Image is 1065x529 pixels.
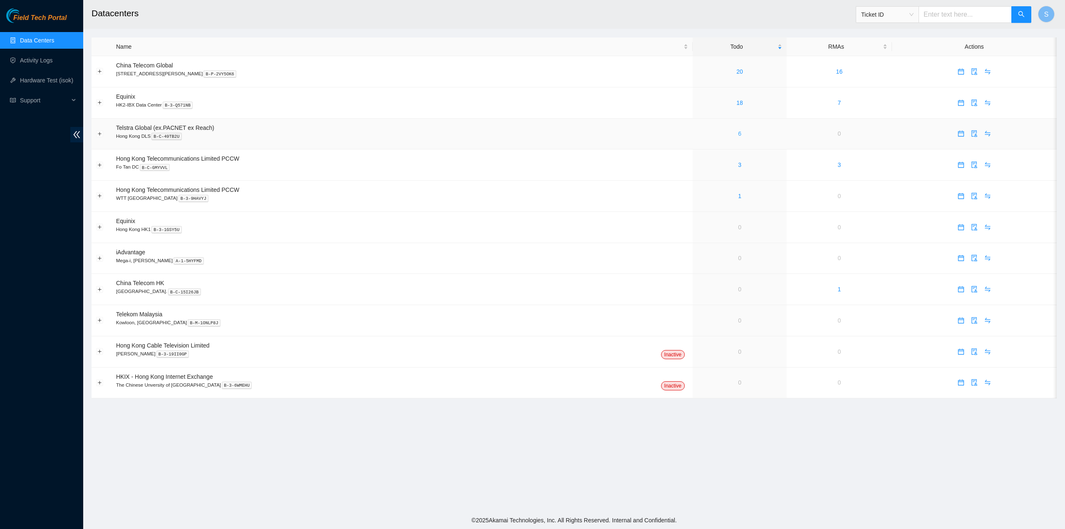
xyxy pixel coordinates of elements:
span: swap [981,255,994,261]
span: audit [968,224,981,231]
button: audit [968,158,981,171]
a: swap [981,68,994,75]
span: swap [981,99,994,106]
span: iAdvantage [116,249,145,256]
a: calendar [954,255,968,261]
span: Telstra Global (ex.PACNET ex Reach) [116,124,214,131]
a: swap [981,286,994,293]
a: 0 [738,286,741,293]
a: calendar [954,317,968,324]
span: audit [968,348,981,355]
span: Telekom Malaysia [116,311,162,318]
p: Hong Kong HK1 [116,226,688,233]
button: swap [981,158,994,171]
span: HKIX - Hong Kong Internet Exchange [116,373,213,380]
span: swap [981,68,994,75]
span: swap [981,379,994,386]
a: swap [981,161,994,168]
p: The Chinese Unversity of [GEOGRAPHIC_DATA] [116,381,688,389]
span: swap [981,348,994,355]
a: swap [981,193,994,199]
a: calendar [954,224,968,231]
a: calendar [954,68,968,75]
button: calendar [954,251,968,265]
button: Expand row [97,379,103,386]
a: swap [981,224,994,231]
a: audit [968,286,981,293]
button: S [1038,6,1055,22]
a: calendar [954,286,968,293]
kbd: B-M-1ONLP8J [188,319,220,327]
button: Expand row [97,317,103,324]
span: audit [968,286,981,293]
button: audit [968,221,981,234]
p: [GEOGRAPHIC_DATA]. [116,288,688,295]
span: swap [981,224,994,231]
kbd: B-3-1GSY5U [151,226,181,233]
p: Fo Tan DC [116,163,688,171]
a: Akamai TechnologiesField Tech Portal [6,15,67,26]
button: calendar [954,189,968,203]
span: Ticket ID [861,8,914,21]
span: calendar [955,161,967,168]
kbd: B-C-GMYVVL [140,164,170,171]
span: calendar [955,130,967,137]
kbd: A-1-5HYFMD [173,257,203,265]
p: Hong Kong DLS [116,132,688,140]
span: audit [968,68,981,75]
p: Kowloon, [GEOGRAPHIC_DATA] [116,319,688,326]
span: audit [968,379,981,386]
kbd: B-3-6WMEHU [222,382,252,389]
a: 18 [736,99,743,106]
a: swap [981,130,994,137]
a: swap [981,255,994,261]
a: 0 [837,379,841,386]
span: Equinix [116,93,135,100]
button: calendar [954,65,968,78]
span: read [10,97,16,103]
a: 0 [738,224,741,231]
span: swap [981,161,994,168]
p: Mega-i, [PERSON_NAME] [116,257,688,264]
button: calendar [954,96,968,109]
a: swap [981,317,994,324]
span: S [1044,9,1049,20]
a: 3 [837,161,841,168]
a: calendar [954,348,968,355]
a: audit [968,317,981,324]
button: search [1011,6,1031,23]
button: Expand row [97,161,103,168]
button: audit [968,127,981,140]
button: Expand row [97,130,103,137]
button: Expand row [97,193,103,199]
a: 16 [836,68,843,75]
a: swap [981,348,994,355]
span: Hong Kong Cable Television Limited [116,342,210,349]
button: swap [981,65,994,78]
span: swap [981,130,994,137]
button: swap [981,189,994,203]
a: Data Centers [20,37,54,44]
button: Expand row [97,99,103,106]
a: audit [968,348,981,355]
a: 3 [738,161,741,168]
span: Inactive [661,381,685,390]
a: calendar [954,193,968,199]
a: audit [968,379,981,386]
a: 0 [837,130,841,137]
span: audit [968,99,981,106]
span: swap [981,193,994,199]
span: audit [968,161,981,168]
span: swap [981,317,994,324]
a: audit [968,130,981,137]
a: calendar [954,379,968,386]
button: audit [968,314,981,327]
a: 20 [736,68,743,75]
span: audit [968,317,981,324]
button: calendar [954,345,968,358]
